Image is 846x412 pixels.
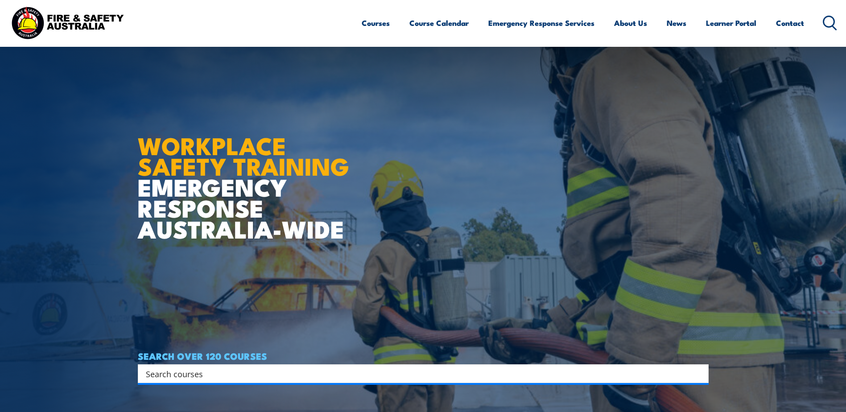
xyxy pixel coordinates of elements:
a: Courses [362,11,390,35]
a: Emergency Response Services [488,11,594,35]
form: Search form [148,367,691,380]
a: Course Calendar [409,11,469,35]
h1: EMERGENCY RESPONSE AUSTRALIA-WIDE [138,112,356,239]
a: About Us [614,11,647,35]
strong: WORKPLACE SAFETY TRAINING [138,126,349,184]
a: Learner Portal [706,11,756,35]
h4: SEARCH OVER 120 COURSES [138,351,709,361]
input: Search input [146,367,689,380]
button: Search magnifier button [693,367,706,380]
a: News [667,11,686,35]
a: Contact [776,11,804,35]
